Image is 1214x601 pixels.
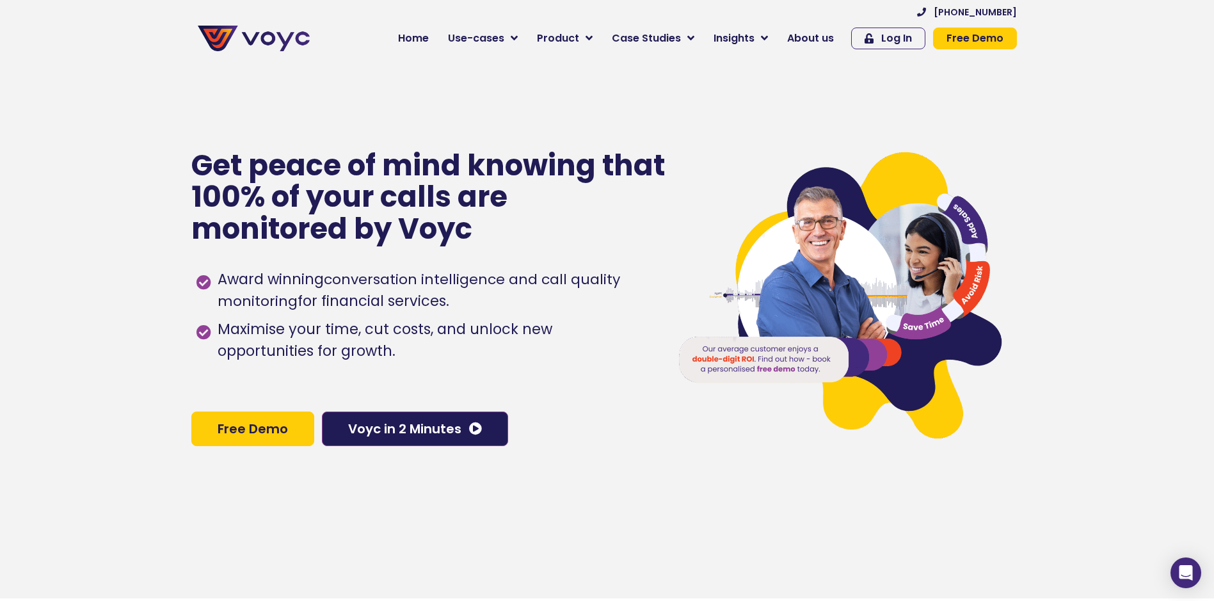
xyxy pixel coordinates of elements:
[714,31,755,46] span: Insights
[191,150,667,245] p: Get peace of mind knowing that 100% of your calls are monitored by Voyc
[881,33,912,44] span: Log In
[602,26,704,51] a: Case Studies
[322,412,508,446] a: Voyc in 2 Minutes
[778,26,843,51] a: About us
[448,31,504,46] span: Use-cases
[218,269,620,311] h1: conversation intelligence and call quality monitoring
[946,33,1003,44] span: Free Demo
[612,31,681,46] span: Case Studies
[851,28,925,49] a: Log In
[214,319,651,362] span: Maximise your time, cut costs, and unlock new opportunities for growth.
[388,26,438,51] a: Home
[704,26,778,51] a: Insights
[218,422,288,435] span: Free Demo
[348,422,461,435] span: Voyc in 2 Minutes
[527,26,602,51] a: Product
[214,269,651,312] span: Award winning for financial services.
[787,31,834,46] span: About us
[438,26,527,51] a: Use-cases
[933,28,1017,49] a: Free Demo
[934,8,1017,17] span: [PHONE_NUMBER]
[191,412,314,446] a: Free Demo
[537,31,579,46] span: Product
[398,31,429,46] span: Home
[917,8,1017,17] a: [PHONE_NUMBER]
[198,26,310,51] img: voyc-full-logo
[1170,557,1201,588] div: Open Intercom Messenger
